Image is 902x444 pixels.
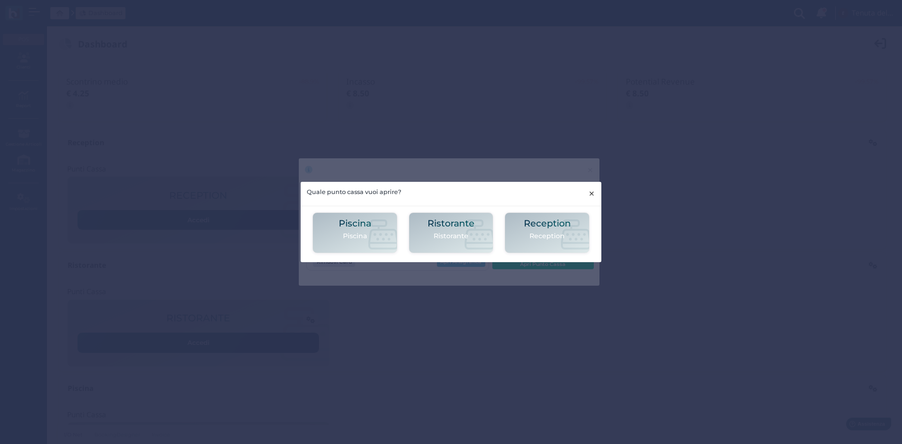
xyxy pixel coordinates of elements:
p: Ristorante [428,231,474,241]
button: Close [582,182,601,206]
span: × [588,187,595,200]
h5: Quale punto cassa vuoi aprire? [307,187,401,196]
span: Assistenza [28,8,62,15]
h2: Piscina [339,218,371,228]
p: Reception [524,231,571,241]
p: Piscina [339,231,371,241]
h2: Ristorante [428,218,474,228]
h2: Reception [524,218,571,228]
